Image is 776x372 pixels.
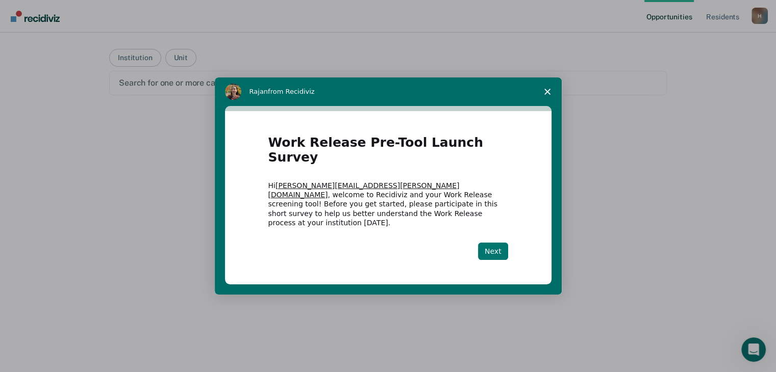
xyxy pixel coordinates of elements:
a: [PERSON_NAME][EMAIL_ADDRESS][PERSON_NAME][DOMAIN_NAME] [268,181,460,199]
img: Profile image for Rajan [225,84,241,100]
h1: Work Release Pre-Tool Launch Survey [268,136,508,171]
span: from Recidiviz [268,88,315,95]
button: Next [478,243,508,260]
div: Hi , welcome to Recidiviz and your Work Release screening tool! Before you get started, please pa... [268,181,508,227]
span: Close survey [533,77,562,106]
span: Rajan [249,88,268,95]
